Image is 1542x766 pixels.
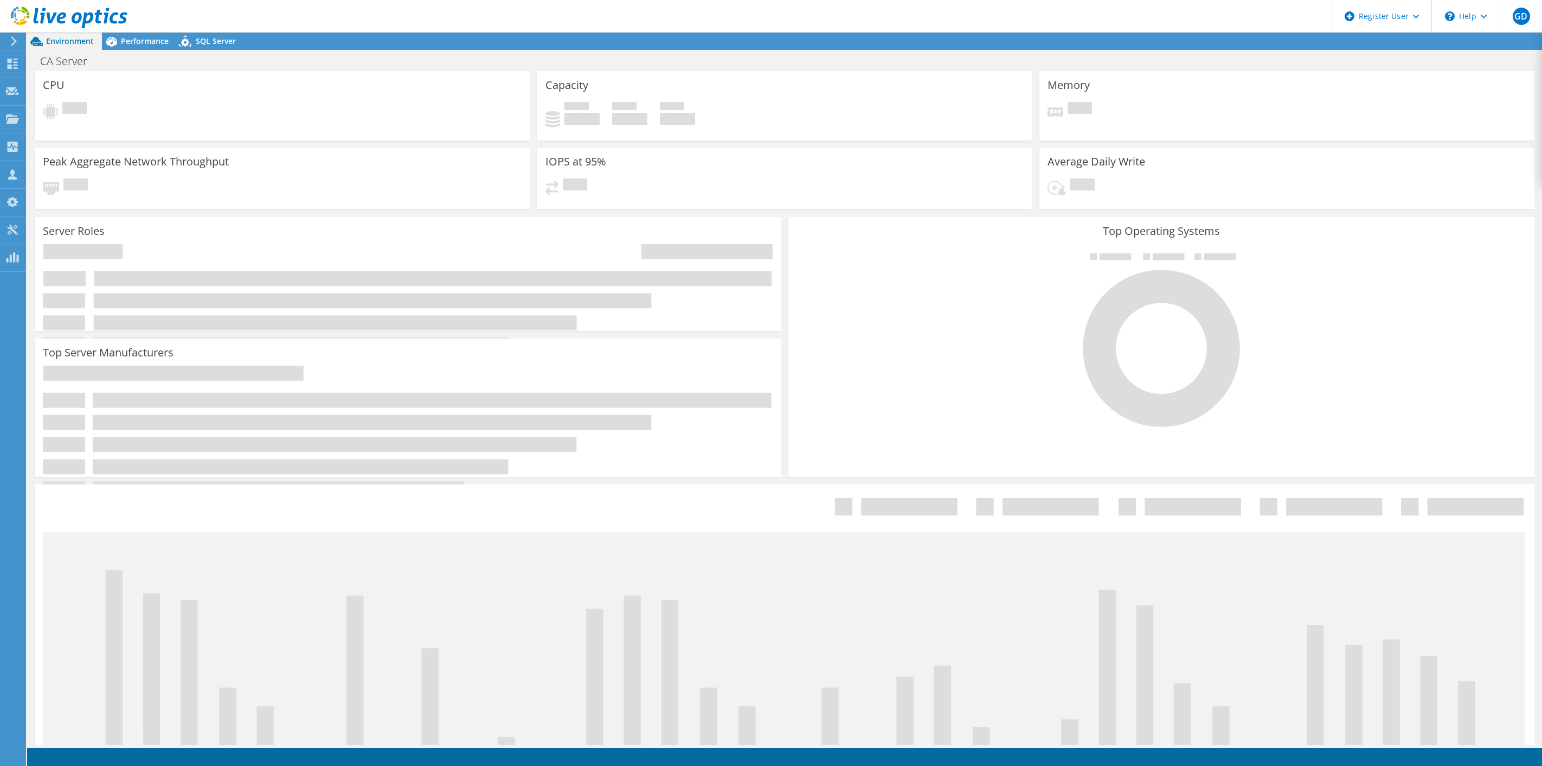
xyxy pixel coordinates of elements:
svg: \n [1445,11,1455,21]
h3: IOPS at 95% [545,156,606,168]
span: SQL Server [196,36,236,46]
span: Total [660,102,684,113]
span: Pending [1070,178,1095,193]
span: Pending [1068,102,1092,117]
span: Pending [63,178,88,193]
h3: Peak Aggregate Network Throughput [43,156,229,168]
h3: Capacity [545,79,588,91]
h1: CA Server [35,55,104,67]
span: Environment [46,36,94,46]
span: GD [1513,8,1530,25]
h3: Server Roles [43,225,105,237]
h4: 0 GiB [564,113,600,125]
h3: CPU [43,79,65,91]
span: Pending [563,178,587,193]
h3: Top Operating Systems [796,225,1526,237]
h4: 0 GiB [660,113,695,125]
span: Used [564,102,589,113]
h3: Average Daily Write [1048,156,1145,168]
h3: Memory [1048,79,1090,91]
span: Pending [62,102,87,117]
h4: 0 GiB [612,113,647,125]
h3: Top Server Manufacturers [43,347,174,359]
span: Free [612,102,637,113]
span: Performance [121,36,169,46]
